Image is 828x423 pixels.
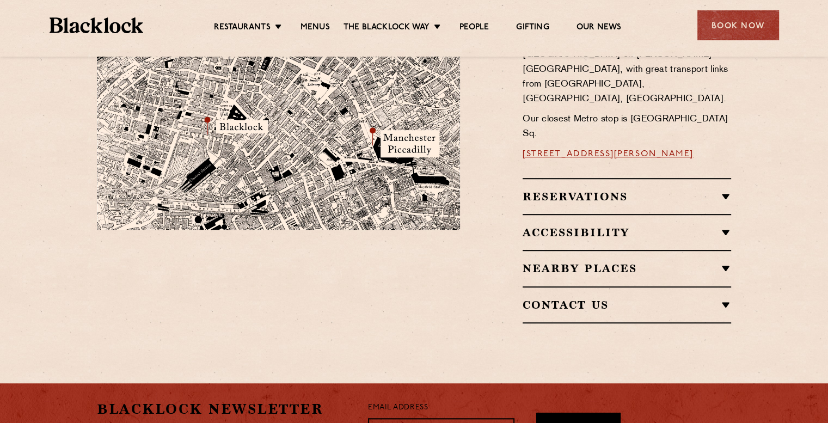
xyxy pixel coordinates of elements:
[523,298,731,311] h2: Contact Us
[368,402,428,414] label: Email Address
[459,22,489,34] a: People
[50,17,144,33] img: BL_Textured_Logo-footer-cropped.svg
[523,226,731,239] h2: Accessibility
[576,22,622,34] a: Our News
[214,22,271,34] a: Restaurants
[344,22,430,34] a: The Blacklock Way
[523,190,731,203] h2: Reservations
[516,22,549,34] a: Gifting
[97,400,352,419] h2: Blacklock Newsletter
[300,22,330,34] a: Menus
[523,262,731,275] h2: Nearby Places
[523,36,728,103] span: Find us just down from the iconic [GEOGRAPHIC_DATA] on [PERSON_NAME][GEOGRAPHIC_DATA], with great...
[523,150,694,158] a: [STREET_ADDRESS][PERSON_NAME]
[343,222,495,323] img: svg%3E
[523,115,728,138] span: Our closest Metro stop is [GEOGRAPHIC_DATA] Sq.
[697,10,779,40] div: Book Now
